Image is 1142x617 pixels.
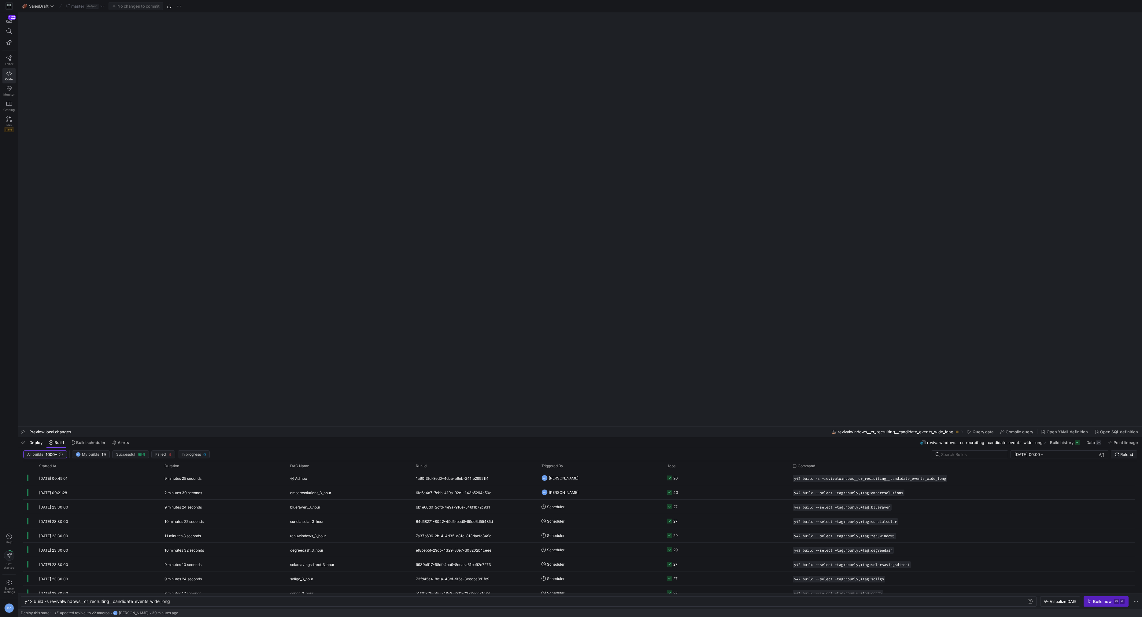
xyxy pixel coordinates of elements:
div: bb1e60d0-2cfd-4e9a-916e-546f1b72c931 [412,500,538,514]
span: y42 build --select +tag:hourly,+tag:senga [794,591,882,596]
y42-duration: 9 minutes 24 seconds [164,577,202,581]
span: Started At [39,464,56,468]
input: Search Builds [941,452,1003,457]
a: Editor [2,53,16,68]
div: a1f7b37b-af62-48c8-a811-7383ecc81c3d [412,586,538,600]
button: Help [2,531,16,547]
span: y42 build -s +revivalwindows__cr_recruiting__candidate_events_wide_long [794,476,946,481]
span: 1000+ [46,452,57,457]
a: Monitor [2,83,16,99]
span: renuwindows_3_hour [290,529,326,543]
span: 4 [168,452,171,457]
y42-duration: 9 minutes 25 seconds [164,476,201,481]
span: embarcsolutions_3_hour [290,486,331,500]
button: Successful996 [112,450,149,458]
div: 6fe6e4a7-7ebb-419a-92e1-143b5294c50d [412,485,538,499]
span: Scheduler [547,500,564,514]
span: y42 build --select +tag:hourly,+tag:embarcsolutions [794,491,903,495]
button: 122 [2,15,16,26]
button: Query data [964,427,996,437]
span: [DATE] 23:30:00 [39,591,68,596]
div: 64d58271-8042-49d5-bed8-99dd6d55485d [412,514,538,528]
y42-duration: 10 minutes 32 seconds [164,548,204,553]
div: 7a37b696-2b14-4d35-a81e-813dacfa849d [412,528,538,542]
div: 122 [8,15,16,20]
button: Point lineage [1105,437,1141,448]
span: Help [5,540,13,544]
span: SalesDraft [29,4,49,9]
button: In progress0 [178,450,210,458]
button: Open SQL definition [1092,427,1141,437]
div: 27 [673,586,678,600]
span: sundialsolar_3_hour [290,514,323,529]
div: DZ [541,489,548,495]
span: Editor [5,62,13,66]
div: DZ [76,452,81,457]
span: degreedash_3_hour [290,543,323,557]
div: 9K [1096,440,1101,445]
span: Scheduler [547,514,564,528]
span: PRs [6,123,12,127]
kbd: ⌘ [1114,599,1119,604]
span: 39 minutes ago [152,611,178,615]
span: revivalwindows__cr_recruiting__candidate_events_wide_long [927,440,1043,445]
button: DZ [2,602,16,615]
button: 🏈SalesDraft [21,2,56,10]
span: solarsavingsdirect_3_hour [290,557,334,572]
y42-duration: 9 minutes 10 seconds [164,562,201,567]
div: 29 [673,543,678,557]
span: Command [798,464,815,468]
a: PRsBeta [2,114,16,135]
button: Build [46,437,67,448]
span: Query data [973,429,993,434]
span: Alerts [118,440,129,445]
button: Visualize DAG [1040,596,1080,607]
span: Scheduler [547,571,564,586]
span: Beta [4,127,14,132]
span: [DATE] 00:49:01 [39,476,68,481]
span: Scheduler [547,586,564,600]
img: https://storage.googleapis.com/y42-prod-data-exchange/images/Yf2Qvegn13xqq0DljGMI0l8d5Zqtiw36EXr8... [6,3,12,9]
span: Scheduler [547,528,564,543]
span: Code [5,77,13,81]
span: [DATE] 00:21:28 [39,490,67,495]
span: blueraven_3_hour [290,500,320,514]
span: Catalog [3,108,15,112]
span: – [1041,452,1043,457]
button: Open YAML definition [1038,427,1091,437]
span: [DATE] 23:30:00 [39,548,68,553]
div: 27 [673,557,678,571]
span: y42 build --select +tag:hourly,+tag:renuwindows [794,534,895,538]
button: updated revival to v2 macrosDZ[PERSON_NAME]39 minutes ago [53,609,180,617]
span: Duration [164,464,179,468]
span: 🏈 [22,4,27,8]
button: Build history [1047,437,1082,448]
span: Data [1086,440,1095,445]
div: ef8beb5f-29db-4329-86e7-d08202b4ceee [412,543,538,557]
span: Point lineage [1114,440,1138,445]
div: DZ [4,603,14,613]
span: Build history [1050,440,1074,445]
span: Scheduler [547,557,564,571]
span: 19 [102,452,106,457]
div: 29 [673,528,678,543]
span: Visualize DAG [1050,599,1076,604]
span: 996 [138,452,145,457]
span: Deploy [29,440,43,445]
a: https://storage.googleapis.com/y42-prod-data-exchange/images/Yf2Qvegn13xqq0DljGMI0l8d5Zqtiw36EXr8... [2,1,16,11]
span: Jobs [667,464,675,468]
span: y42 build --select +tag:hourly,+tag:degreedash [794,548,893,553]
span: Get started [4,562,14,569]
span: Triggered By [541,464,563,468]
div: 27 [673,500,678,514]
span: My builds [82,452,99,457]
kbd: ⏎ [1120,599,1125,604]
span: Build [54,440,64,445]
input: Start datetime [1014,452,1040,457]
span: Run Id [416,464,427,468]
span: soligo_3_hour [290,572,313,586]
span: y42 build --select +tag:hourly,+tag:soligo [794,577,884,581]
div: Build now [1093,599,1112,604]
span: y42 build --select +tag:hourly,+tag:solarsavingsdirect [794,563,910,567]
span: Scheduler [547,543,564,557]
